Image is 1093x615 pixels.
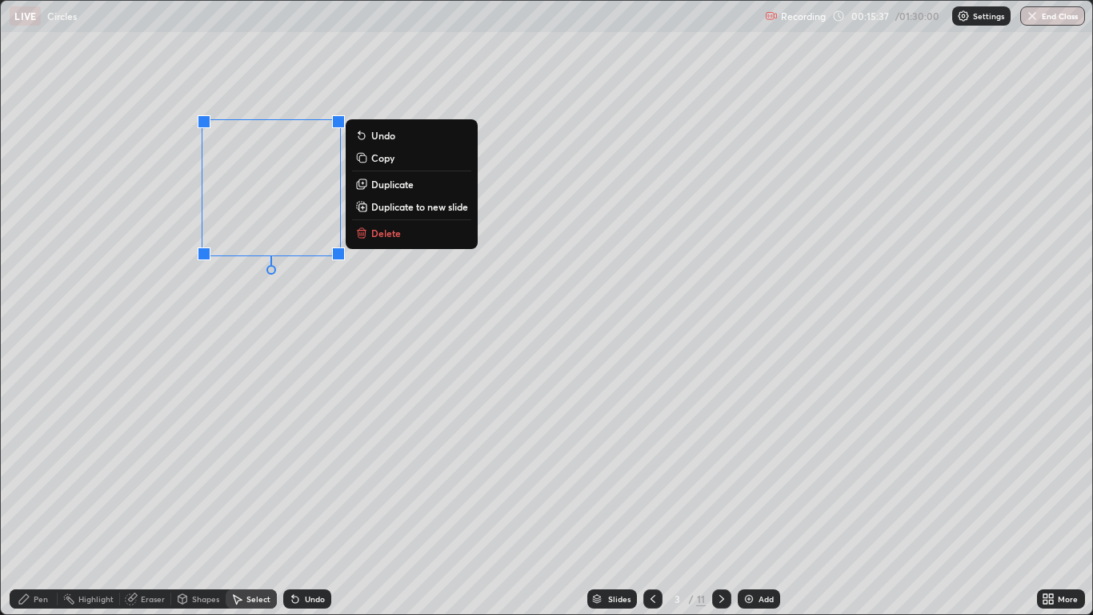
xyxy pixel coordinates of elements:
button: Duplicate [352,175,471,194]
p: LIVE [14,10,36,22]
p: Duplicate to new slide [371,200,468,213]
button: Delete [352,223,471,243]
div: 3 [669,594,685,604]
img: recording.375f2c34.svg [765,10,778,22]
p: Duplicate [371,178,414,191]
button: Copy [352,148,471,167]
p: Copy [371,151,394,164]
img: add-slide-button [743,593,755,605]
div: 11 [696,592,706,606]
div: Select [246,595,270,603]
div: Slides [608,595,631,603]
div: Highlight [78,595,114,603]
div: Eraser [141,595,165,603]
button: End Class [1020,6,1085,26]
p: Delete [371,227,401,239]
p: Settings [973,12,1004,20]
img: end-class-cross [1026,10,1039,22]
div: Undo [305,595,325,603]
div: / [688,594,693,604]
div: Add [759,595,774,603]
div: Shapes [192,595,219,603]
button: Duplicate to new slide [352,197,471,216]
p: Recording [781,10,826,22]
div: More [1058,595,1078,603]
img: class-settings-icons [957,10,970,22]
p: Undo [371,129,395,142]
button: Undo [352,126,471,145]
p: Circles [47,10,77,22]
div: Pen [34,595,48,603]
